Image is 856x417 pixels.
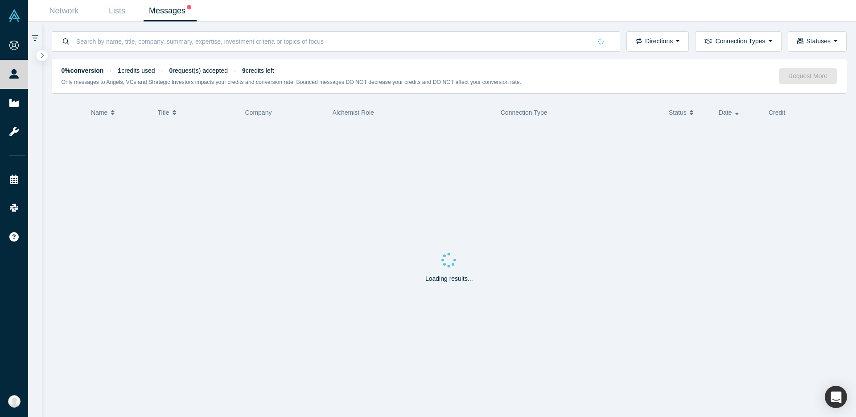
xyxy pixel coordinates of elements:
[118,67,121,74] strong: 1
[91,103,148,122] button: Name
[333,109,374,116] span: Alchemist Role
[118,67,155,74] span: credits used
[91,103,107,122] span: Name
[91,0,144,21] a: Lists
[75,31,592,52] input: Search by name, title, company, summary, expertise, investment criteria or topics of focus
[234,67,236,74] span: ·
[161,67,163,74] span: ·
[425,274,473,284] p: Loading results...
[37,0,91,21] a: Network
[719,103,732,122] span: Date
[8,395,21,408] img: Suhan Lee's Account
[144,0,197,21] a: Messages
[669,103,687,122] span: Status
[8,9,21,22] img: Alchemist Vault Logo
[242,67,246,74] strong: 9
[695,31,781,52] button: Connection Types
[169,67,173,74] strong: 0
[769,109,785,116] span: Credit
[169,67,228,74] span: request(s) accepted
[158,103,169,122] span: Title
[626,31,689,52] button: Directions
[158,103,236,122] button: Title
[501,109,547,116] span: Connection Type
[62,79,522,85] small: Only messages to Angels, VCs and Strategic Investors impacts your credits and conversion rate. Bo...
[719,103,759,122] button: Date
[788,31,847,52] button: Statuses
[245,109,272,116] span: Company
[669,103,709,122] button: Status
[242,67,274,74] span: credits left
[110,67,111,74] span: ·
[62,67,104,74] strong: 0% conversion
